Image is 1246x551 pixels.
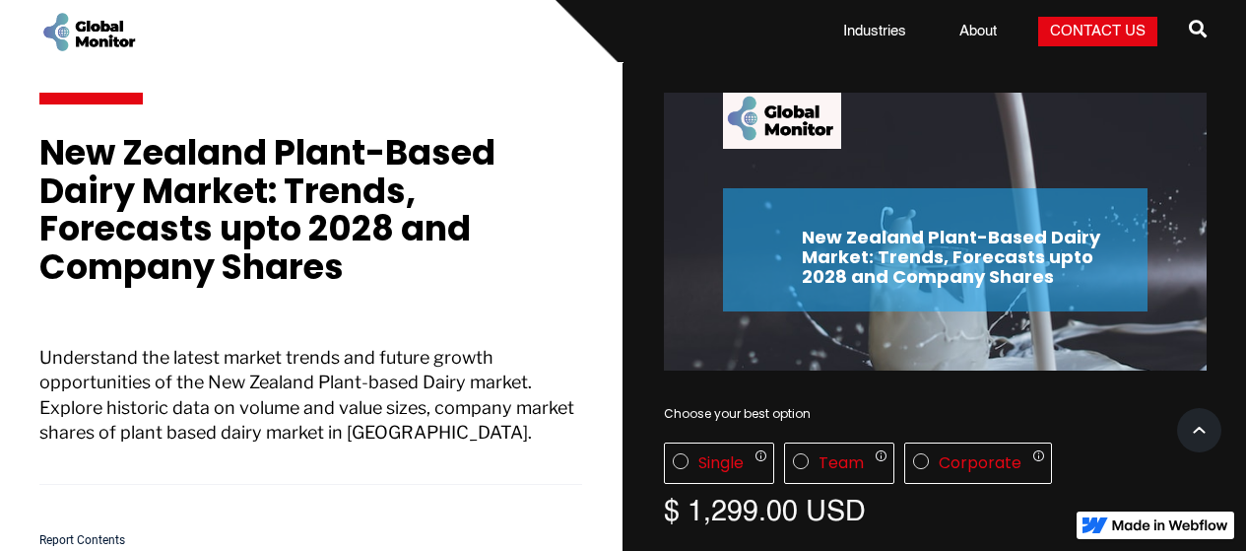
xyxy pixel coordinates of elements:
a:  [1189,12,1207,51]
h2: New Zealand Plant-Based Dairy Market: Trends, Forecasts upto 2028 and Company Shares [802,228,1128,286]
a: Contact Us [1038,17,1157,46]
h1: New Zealand Plant-Based Dairy Market: Trends, Forecasts upto 2028 and Company Shares [39,134,582,306]
img: Made in Webflow [1112,519,1228,531]
span:  [1189,15,1207,42]
a: About [948,22,1009,41]
p: Understand the latest market trends and future growth opportunities of the New Zealand Plant-base... [39,345,582,485]
div: License [664,443,1207,484]
a: home [39,10,138,54]
div: Single [698,453,744,473]
h5: Report Contents [39,534,582,547]
div: Team [819,453,864,473]
a: Industries [831,22,918,41]
div: $ 1,299.00 USD [664,494,1207,523]
div: Choose your best option [664,404,1207,424]
div: Corporate [939,453,1021,473]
